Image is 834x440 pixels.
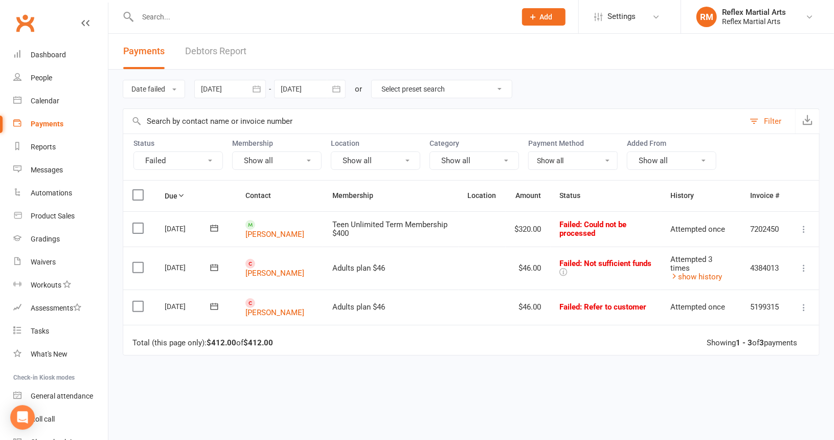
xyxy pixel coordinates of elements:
button: Date failed [123,80,185,98]
div: What's New [31,350,67,358]
span: Failed [560,220,627,238]
span: Teen Unlimited Term Membership $400 [332,220,447,238]
a: Debtors Report [185,34,246,69]
button: Show all [232,151,322,170]
a: Workouts [13,274,108,297]
th: History [661,181,741,211]
a: [PERSON_NAME] [245,230,304,239]
a: What's New [13,343,108,366]
td: 5199315 [741,290,788,325]
div: Filter [764,115,781,127]
a: Payments [13,113,108,136]
div: [DATE] [165,259,212,275]
div: Calendar [31,97,59,105]
div: Waivers [31,258,56,266]
div: People [31,74,52,82]
span: : Refer to customer [580,302,647,312]
div: Tasks [31,327,49,335]
a: General attendance kiosk mode [13,385,108,408]
button: Failed [133,151,223,170]
div: Messages [31,166,63,174]
th: Membership [323,181,459,211]
td: 4384013 [741,247,788,290]
label: Added From [627,139,716,147]
a: Waivers [13,251,108,274]
button: Add [522,8,566,26]
a: Dashboard [13,43,108,67]
a: Gradings [13,228,108,251]
span: Payments [123,46,165,56]
div: Automations [31,189,72,197]
span: Settings [607,5,636,28]
div: General attendance [31,392,93,400]
a: Automations [13,182,108,205]
label: Location [331,139,420,147]
a: People [13,67,108,90]
div: Product Sales [31,212,75,220]
div: Reports [31,143,56,151]
div: or [355,83,362,95]
a: show history [670,272,722,281]
span: Add [540,13,553,21]
a: [PERSON_NAME] [245,307,304,317]
a: Roll call [13,408,108,431]
span: Adults plan $46 [332,302,385,312]
th: Invoice # [741,181,788,211]
td: $46.00 [506,247,551,290]
a: Clubworx [12,10,38,36]
span: Failed [560,259,652,268]
strong: 3 [759,338,764,347]
button: Show all [331,151,420,170]
span: : Could not be processed [560,220,627,238]
label: Payment Method [528,139,618,147]
th: Status [551,181,662,211]
div: [DATE] [165,221,212,236]
div: Dashboard [31,51,66,59]
div: Roll call [31,415,55,423]
div: Assessments [31,304,81,312]
div: Reflex Martial Arts [722,17,786,26]
a: Messages [13,159,108,182]
div: RM [696,7,717,27]
button: Filter [745,109,795,134]
a: [PERSON_NAME] [245,269,304,278]
a: Assessments [13,297,108,320]
a: Calendar [13,90,108,113]
div: Reflex Martial Arts [722,8,786,17]
div: Gradings [31,235,60,243]
button: Show all [430,151,519,170]
label: Status [133,139,223,147]
span: Adults plan $46 [332,263,385,273]
span: : Not sufficient funds [580,259,652,268]
button: Show all [627,151,716,170]
div: [DATE] [165,298,212,314]
td: 7202450 [741,211,788,247]
div: Open Intercom Messenger [10,405,35,430]
th: Location [459,181,506,211]
th: Contact [236,181,323,211]
div: Workouts [31,281,61,289]
strong: $412.00 [207,338,236,347]
td: $320.00 [506,211,551,247]
span: Attempted once [670,225,725,234]
input: Search... [134,10,509,24]
button: Payments [123,34,165,69]
input: Search by contact name or invoice number [123,109,745,134]
span: Attempted once [670,302,725,312]
a: Tasks [13,320,108,343]
a: Reports [13,136,108,159]
div: Total (this page only): of [132,339,273,347]
th: Amount [506,181,551,211]
div: Payments [31,120,63,128]
div: Showing of payments [707,339,797,347]
span: Failed [560,302,647,312]
td: $46.00 [506,290,551,325]
strong: $412.00 [243,338,273,347]
th: Due [155,181,236,211]
label: Category [430,139,519,147]
strong: 1 - 3 [736,338,752,347]
a: Product Sales [13,205,108,228]
span: Attempted 3 times [670,255,712,273]
label: Membership [232,139,322,147]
